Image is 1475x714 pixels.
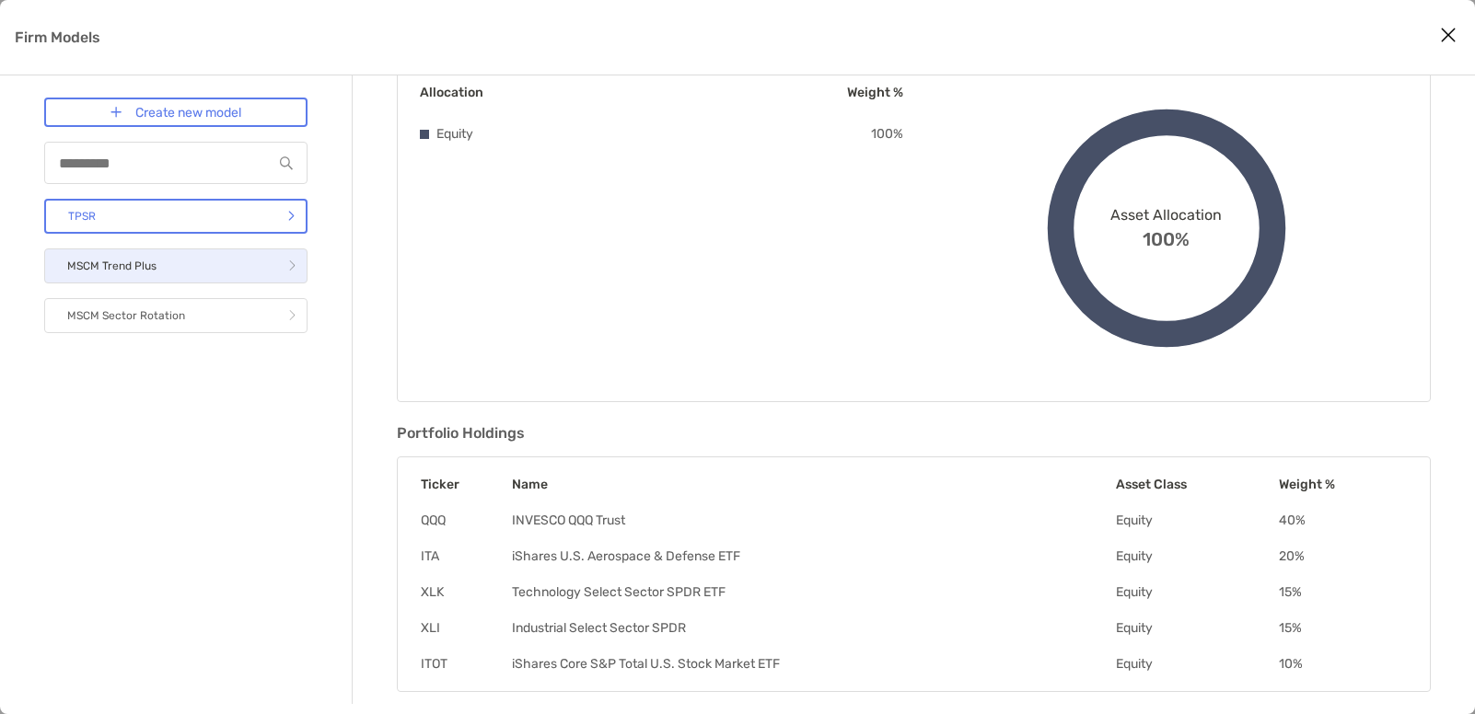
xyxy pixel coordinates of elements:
p: TPSR [68,205,96,228]
td: XLK [420,583,511,601]
th: Weight % [1278,476,1408,493]
td: Equity [1115,655,1278,673]
span: Asset Allocation [1110,206,1222,224]
p: MSCM Trend Plus [67,255,157,278]
th: Asset Class [1115,476,1278,493]
td: INVESCO QQQ Trust [511,512,1115,529]
td: Technology Select Sector SPDR ETF [511,583,1115,601]
td: iShares Core S&P Total U.S. Stock Market ETF [511,655,1115,673]
a: Create new model [44,98,308,127]
td: 10 % [1278,655,1408,673]
img: input icon [280,156,293,170]
td: XLI [420,619,511,637]
td: iShares U.S. Aerospace & Defense ETF [511,547,1115,565]
p: Weight % [847,81,903,104]
p: Allocation [420,81,483,104]
td: QQQ [420,512,511,529]
td: Equity [1115,583,1278,601]
td: Industrial Select Sector SPDR [511,619,1115,637]
td: Equity [1115,547,1278,565]
span: 100% [1143,224,1190,250]
button: Close modal [1434,22,1462,50]
th: Ticker [420,476,511,493]
p: Equity [436,122,473,145]
td: 15 % [1278,583,1408,601]
p: Firm Models [15,26,100,49]
th: Name [511,476,1115,493]
td: 15 % [1278,619,1408,637]
td: ITOT [420,655,511,673]
a: TPSR [44,199,308,234]
td: Equity [1115,512,1278,529]
h3: Portfolio Holdings [397,424,1431,442]
td: 20 % [1278,547,1408,565]
p: MSCM Sector Rotation [67,305,185,328]
td: ITA [420,547,511,565]
a: MSCM Trend Plus [44,248,308,283]
a: MSCM Sector Rotation [44,298,308,333]
p: 100 % [871,122,903,145]
td: Equity [1115,619,1278,637]
td: 40 % [1278,512,1408,529]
